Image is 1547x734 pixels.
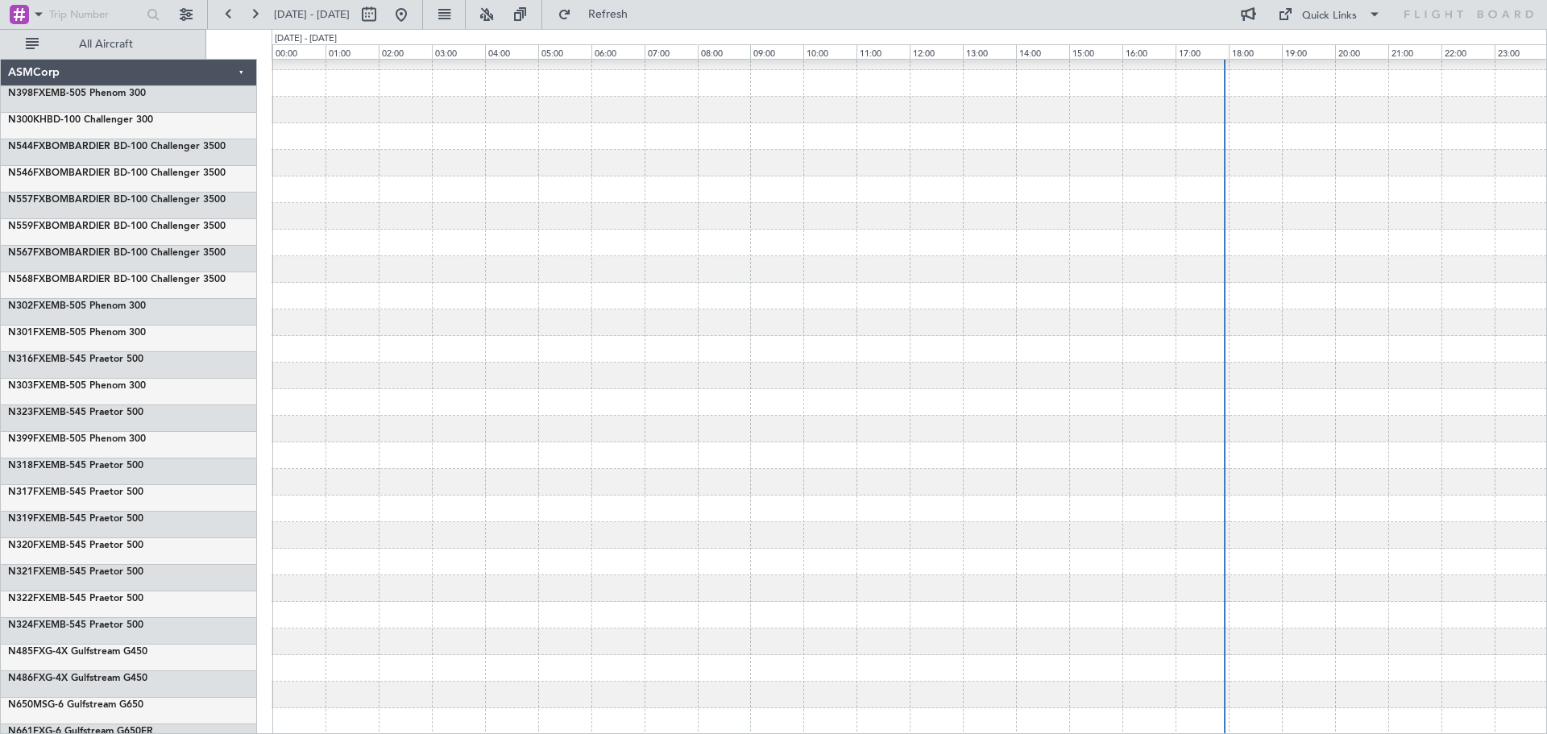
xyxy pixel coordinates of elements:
[8,408,45,417] span: N323FX
[856,44,910,59] div: 11:00
[8,541,45,550] span: N320FX
[8,567,45,577] span: N321FX
[1441,44,1495,59] div: 22:00
[326,44,379,59] div: 01:00
[8,461,143,471] a: N318FXEMB-545 Praetor 500
[8,647,45,657] span: N485FX
[379,44,432,59] div: 02:00
[8,700,48,710] span: N650MS
[8,89,45,98] span: N398FX
[1302,8,1357,24] div: Quick Links
[8,142,226,151] a: N544FXBOMBARDIER BD-100 Challenger 3500
[8,674,147,683] a: N486FXG-4X Gulfstream G450
[8,487,45,497] span: N317FX
[8,434,146,444] a: N399FXEMB-505 Phenom 300
[8,248,226,258] a: N567FXBOMBARDIER BD-100 Challenger 3500
[8,222,45,231] span: N559FX
[8,514,143,524] a: N319FXEMB-545 Praetor 500
[8,195,226,205] a: N557FXBOMBARDIER BD-100 Challenger 3500
[8,328,146,338] a: N301FXEMB-505 Phenom 300
[18,31,175,57] button: All Aircraft
[698,44,751,59] div: 08:00
[8,541,143,550] a: N320FXEMB-545 Praetor 500
[8,222,226,231] a: N559FXBOMBARDIER BD-100 Challenger 3500
[8,487,143,497] a: N317FXEMB-545 Praetor 500
[8,168,226,178] a: N546FXBOMBARDIER BD-100 Challenger 3500
[1388,44,1441,59] div: 21:00
[750,44,803,59] div: 09:00
[8,647,147,657] a: N485FXG-4X Gulfstream G450
[1335,44,1388,59] div: 20:00
[8,594,45,603] span: N322FX
[432,44,485,59] div: 03:00
[274,7,350,22] span: [DATE] - [DATE]
[8,381,45,391] span: N303FX
[910,44,963,59] div: 12:00
[485,44,538,59] div: 04:00
[1122,44,1176,59] div: 16:00
[538,44,591,59] div: 05:00
[8,301,146,311] a: N302FXEMB-505 Phenom 300
[8,89,146,98] a: N398FXEMB-505 Phenom 300
[8,248,45,258] span: N567FX
[8,115,153,125] a: N300KHBD-100 Challenger 300
[1270,2,1389,27] button: Quick Links
[1229,44,1282,59] div: 18:00
[8,115,47,125] span: N300KH
[8,355,45,364] span: N316FX
[8,620,143,630] a: N324FXEMB-545 Praetor 500
[8,674,45,683] span: N486FX
[8,620,45,630] span: N324FX
[8,381,146,391] a: N303FXEMB-505 Phenom 300
[8,275,45,284] span: N568FX
[8,168,45,178] span: N546FX
[963,44,1016,59] div: 13:00
[272,44,326,59] div: 00:00
[1282,44,1335,59] div: 19:00
[1176,44,1229,59] div: 17:00
[8,461,45,471] span: N318FX
[8,434,45,444] span: N399FX
[8,142,45,151] span: N544FX
[645,44,698,59] div: 07:00
[8,594,143,603] a: N322FXEMB-545 Praetor 500
[803,44,856,59] div: 10:00
[8,195,45,205] span: N557FX
[574,9,642,20] span: Refresh
[8,567,143,577] a: N321FXEMB-545 Praetor 500
[8,514,45,524] span: N319FX
[591,44,645,59] div: 06:00
[8,275,226,284] a: N568FXBOMBARDIER BD-100 Challenger 3500
[550,2,647,27] button: Refresh
[1016,44,1069,59] div: 14:00
[42,39,170,50] span: All Aircraft
[275,32,337,46] div: [DATE] - [DATE]
[8,301,45,311] span: N302FX
[8,408,143,417] a: N323FXEMB-545 Praetor 500
[1069,44,1122,59] div: 15:00
[49,2,139,27] input: Trip Number
[8,700,143,710] a: N650MSG-6 Gulfstream G650
[8,328,45,338] span: N301FX
[8,355,143,364] a: N316FXEMB-545 Praetor 500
